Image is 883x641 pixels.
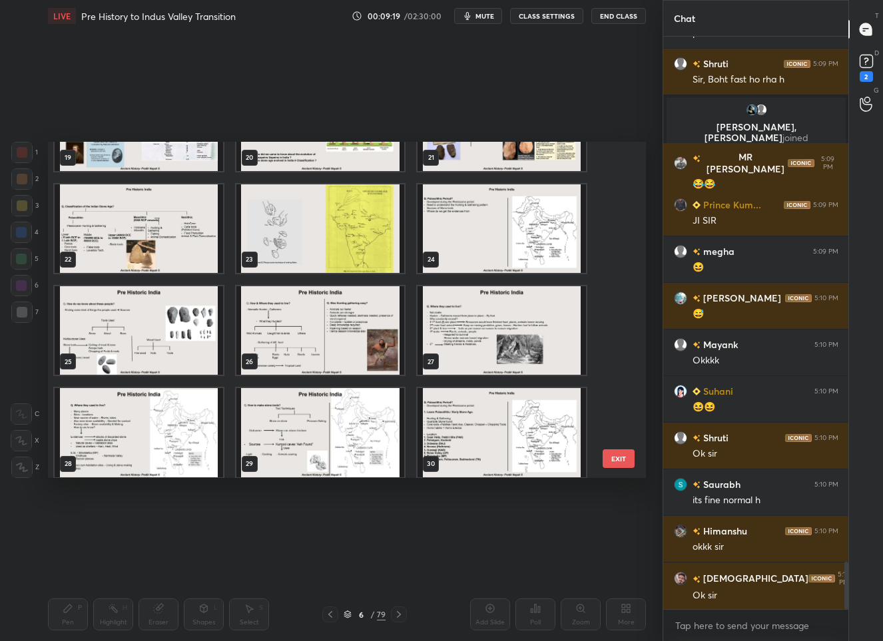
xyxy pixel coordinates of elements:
[701,57,729,71] h6: Shruti
[693,354,838,367] div: Okkkk
[418,184,586,272] img: 1759491435J8KMCM.pdf
[674,292,687,305] img: 7b1202a7e5c046059264e509d7d1a8e7.jpg
[418,286,586,375] img: 1759491435J8KMCM.pdf
[510,8,583,24] button: CLASS SETTINGS
[693,261,838,274] div: 😆
[693,73,838,87] div: Sir, Boht fast ho rha h
[813,248,838,256] div: 5:09 PM
[674,431,687,445] img: default.png
[785,434,812,442] img: iconic-dark.1390631f.png
[377,608,386,620] div: 79
[785,294,812,302] img: iconic-dark.1390631f.png
[701,291,781,305] h6: [PERSON_NAME]
[454,8,502,24] button: mute
[11,168,39,190] div: 2
[693,61,701,68] img: no-rating-badge.077c3623.svg
[674,525,687,538] img: f25cdeb0c54e4d7c9afd793e0bf8e056.80586884_3
[874,85,879,95] p: G
[693,528,701,535] img: no-rating-badge.077c3623.svg
[784,201,810,209] img: iconic-dark.1390631f.png
[693,295,701,302] img: no-rating-badge.077c3623.svg
[693,435,701,442] img: no-rating-badge.077c3623.svg
[693,214,838,228] div: JI SIR
[674,338,687,351] img: default.png
[808,574,835,582] img: iconic-dark.1390631f.png
[785,527,812,535] img: iconic-dark.1390631f.png
[814,341,838,349] div: 5:10 PM
[81,10,236,23] h4: Pre History to Indus Valley Transition
[693,387,701,395] img: Learner_Badge_beginner_1_8b307cf2a0.svg
[874,48,879,58] p: D
[11,248,39,270] div: 5
[814,294,838,302] div: 5:10 PM
[370,610,374,618] div: /
[663,37,849,609] div: grid
[701,384,733,398] h6: Suhani
[701,151,788,175] h6: MR [PERSON_NAME]
[701,198,761,212] h6: Prince Kum...
[693,155,701,162] img: no-rating-badge.077c3623.svg
[693,401,838,414] div: 😆😆
[11,457,39,478] div: Z
[784,60,810,68] img: iconic-dark.1390631f.png
[693,248,701,256] img: no-rating-badge.077c3623.svg
[693,201,701,209] img: Learner_Badge_beginner_1_8b307cf2a0.svg
[11,142,38,163] div: 1
[701,431,729,445] h6: Shruti
[701,244,735,258] h6: megha
[693,341,701,349] img: no-rating-badge.077c3623.svg
[693,576,701,583] img: no-rating-badge.077c3623.svg
[11,403,39,425] div: C
[813,60,838,68] div: 5:09 PM
[603,449,635,468] button: EXIT
[782,131,808,144] span: joined
[701,524,747,538] h6: Himanshu
[860,71,873,82] div: 2
[55,388,223,477] img: 1759491435J8KMCM.pdf
[674,156,687,170] img: 5b4474b1c13d4acfa089ec3cb1aa96f8.jpg
[674,572,687,585] img: 36022cf3fdd646b188ddc2da6b19afb5.jpg
[11,275,39,296] div: 6
[814,527,838,535] div: 5:10 PM
[418,388,586,477] img: 1759491435J8KMCM.pdf
[236,184,405,272] img: 1759491435J8KMCM.pdf
[591,8,646,24] button: End Class
[236,82,405,170] img: 1759491435J8KMCM.pdf
[744,103,758,116] img: 9268a9f6308b4f949a78eb1de3da05df.jpg
[701,572,808,586] h6: [DEMOGRAPHIC_DATA]
[674,198,687,212] img: 13344ab143ab48b5b19f2a5babaa9e38.jpg
[814,434,838,442] div: 5:10 PM
[693,308,838,321] div: 😅
[693,589,838,602] div: Ok sir
[701,477,740,491] h6: Saurabh
[48,142,623,478] div: grid
[354,610,368,618] div: 6
[55,286,223,375] img: 1759491435J8KMCM.pdf
[663,1,706,36] p: Chat
[788,159,814,167] img: iconic-dark.1390631f.png
[675,122,838,143] p: [PERSON_NAME], [PERSON_NAME]
[674,385,687,398] img: 44646348_25D82039-4926-49B7-8FB4-F5232C205C9D.png
[236,388,405,477] img: 1759491435J8KMCM.pdf
[838,570,850,586] div: 5:10 PM
[55,82,223,170] img: 1759491435J8KMCM.pdf
[418,82,586,170] img: 1759491435J8KMCM.pdf
[674,478,687,491] img: 3
[693,481,701,489] img: no-rating-badge.077c3623.svg
[814,387,838,395] div: 5:10 PM
[55,184,223,272] img: 1759491435J8KMCM.pdf
[11,195,39,216] div: 3
[693,494,838,507] div: its fine normal h
[11,222,39,243] div: 4
[813,201,838,209] div: 5:09 PM
[814,481,838,489] div: 5:10 PM
[875,11,879,21] p: T
[48,8,76,24] div: LIVE
[674,245,687,258] img: default.png
[693,447,838,461] div: Ok sir
[754,103,767,116] img: default.png
[475,11,494,21] span: mute
[674,57,687,71] img: default.png
[817,155,838,171] div: 5:09 PM
[693,540,838,554] div: okkk sir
